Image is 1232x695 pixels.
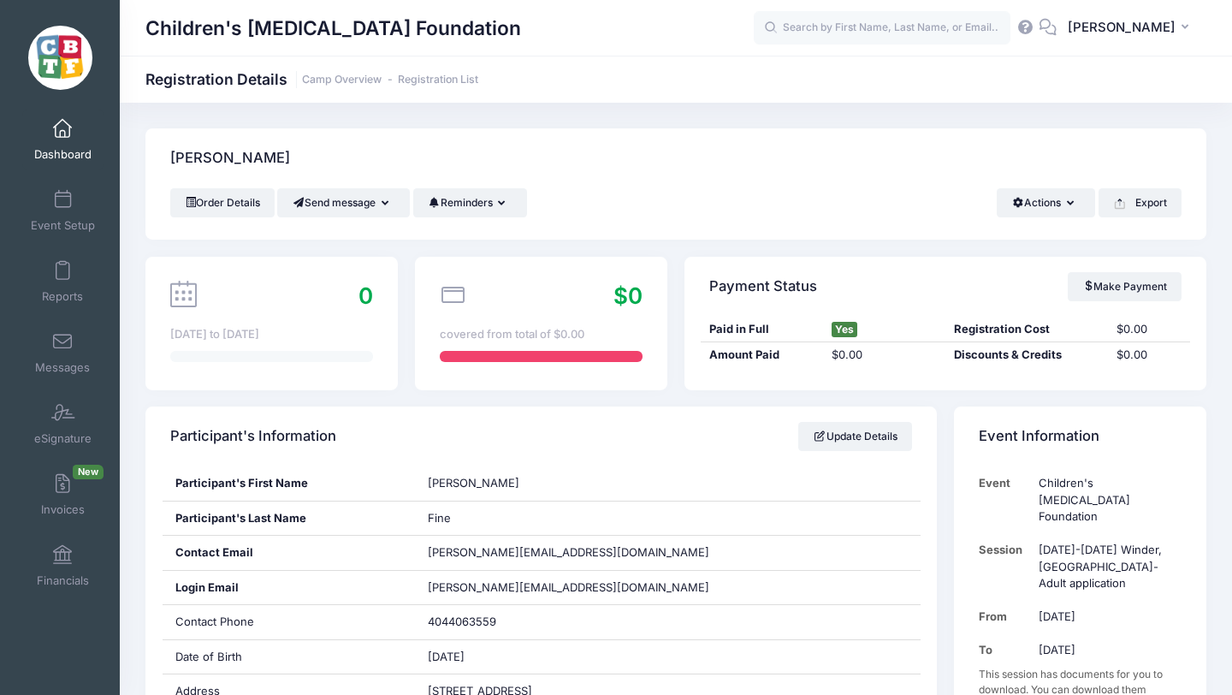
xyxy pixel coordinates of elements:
[945,347,1108,364] div: Discounts & Credits
[1099,188,1182,217] button: Export
[428,511,451,525] span: Fine
[979,466,1031,533] td: Event
[709,262,817,311] h4: Payment Status
[823,347,945,364] div: $0.00
[22,323,104,383] a: Messages
[428,476,519,490] span: [PERSON_NAME]
[37,573,89,588] span: Financials
[798,422,912,451] a: Update Details
[754,11,1010,45] input: Search by First Name, Last Name, or Email...
[358,282,373,309] span: 0
[73,465,104,479] span: New
[170,326,373,343] div: [DATE] to [DATE]
[997,188,1095,217] button: Actions
[145,70,478,88] h1: Registration Details
[428,650,465,663] span: [DATE]
[163,466,415,501] div: Participant's First Name
[31,218,95,233] span: Event Setup
[22,465,104,525] a: InvoicesNew
[1068,272,1182,301] a: Make Payment
[163,571,415,605] div: Login Email
[28,26,92,90] img: Children's Brain Tumor Foundation
[170,413,336,461] h4: Participant's Information
[1057,9,1206,48] button: [PERSON_NAME]
[22,536,104,596] a: Financials
[398,74,478,86] a: Registration List
[163,536,415,570] div: Contact Email
[22,252,104,312] a: Reports
[1031,600,1182,633] td: [DATE]
[701,321,823,338] div: Paid in Full
[979,533,1031,600] td: Session
[302,74,382,86] a: Camp Overview
[34,147,92,162] span: Dashboard
[428,615,496,628] span: 4044063559
[1031,633,1182,667] td: [DATE]
[163,502,415,536] div: Participant's Last Name
[35,360,90,375] span: Messages
[413,188,527,217] button: Reminders
[1031,533,1182,600] td: [DATE]-[DATE] Winder, [GEOGRAPHIC_DATA]-Adult application
[22,394,104,454] a: eSignature
[145,9,521,48] h1: Children's [MEDICAL_DATA] Foundation
[1108,321,1189,338] div: $0.00
[945,321,1108,338] div: Registration Cost
[701,347,823,364] div: Amount Paid
[22,110,104,169] a: Dashboard
[163,605,415,639] div: Contact Phone
[979,633,1031,667] td: To
[613,282,643,309] span: $0
[1068,18,1176,37] span: [PERSON_NAME]
[428,545,709,559] span: [PERSON_NAME][EMAIL_ADDRESS][DOMAIN_NAME]
[34,431,92,446] span: eSignature
[42,289,83,304] span: Reports
[170,134,290,183] h4: [PERSON_NAME]
[277,188,410,217] button: Send message
[41,502,85,517] span: Invoices
[1108,347,1189,364] div: $0.00
[1031,466,1182,533] td: Children's [MEDICAL_DATA] Foundation
[428,579,709,597] span: [PERSON_NAME][EMAIL_ADDRESS][DOMAIN_NAME]
[832,322,857,337] span: Yes
[979,413,1099,461] h4: Event Information
[163,640,415,674] div: Date of Birth
[22,181,104,241] a: Event Setup
[170,188,275,217] a: Order Details
[440,326,643,343] div: covered from total of $0.00
[979,600,1031,633] td: From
